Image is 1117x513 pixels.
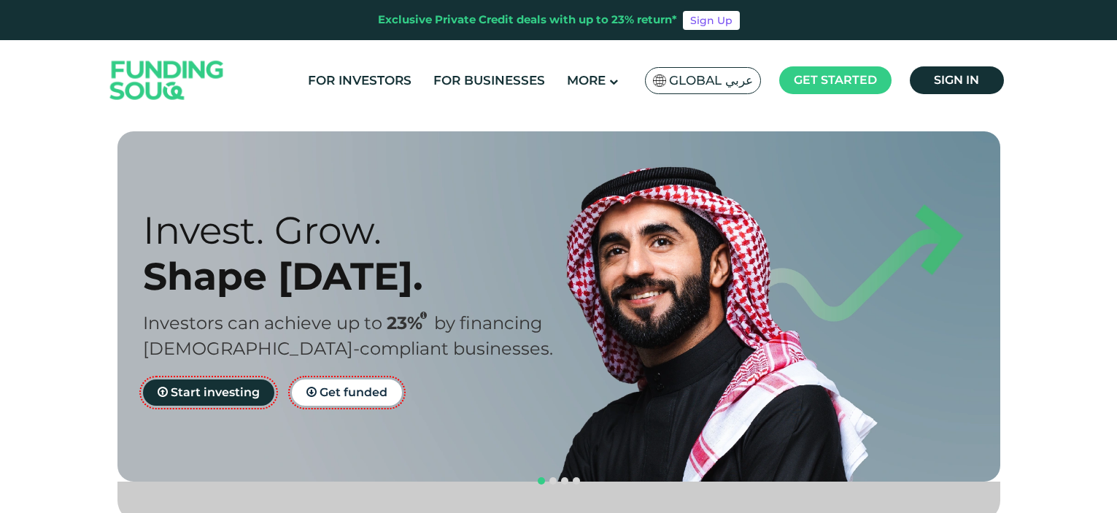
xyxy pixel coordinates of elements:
[669,72,753,89] span: Global عربي
[304,69,415,93] a: For Investors
[536,475,547,487] button: navigation
[378,12,677,28] div: Exclusive Private Credit deals with up to 23% return*
[794,73,877,87] span: Get started
[320,385,387,399] span: Get funded
[171,385,260,399] span: Start investing
[934,73,979,87] span: Sign in
[143,207,584,253] div: Invest. Grow.
[653,74,666,87] img: SA Flag
[143,379,274,406] a: Start investing
[387,312,434,333] span: 23%
[96,44,239,117] img: Logo
[547,475,559,487] button: navigation
[430,69,549,93] a: For Businesses
[571,475,582,487] button: navigation
[567,73,606,88] span: More
[143,312,382,333] span: Investors can achieve up to
[910,66,1004,94] a: Sign in
[683,11,740,30] a: Sign Up
[420,312,427,320] i: 23% IRR (expected) ~ 15% Net yield (expected)
[143,253,584,299] div: Shape [DATE].
[559,475,571,487] button: navigation
[292,379,402,406] a: Get funded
